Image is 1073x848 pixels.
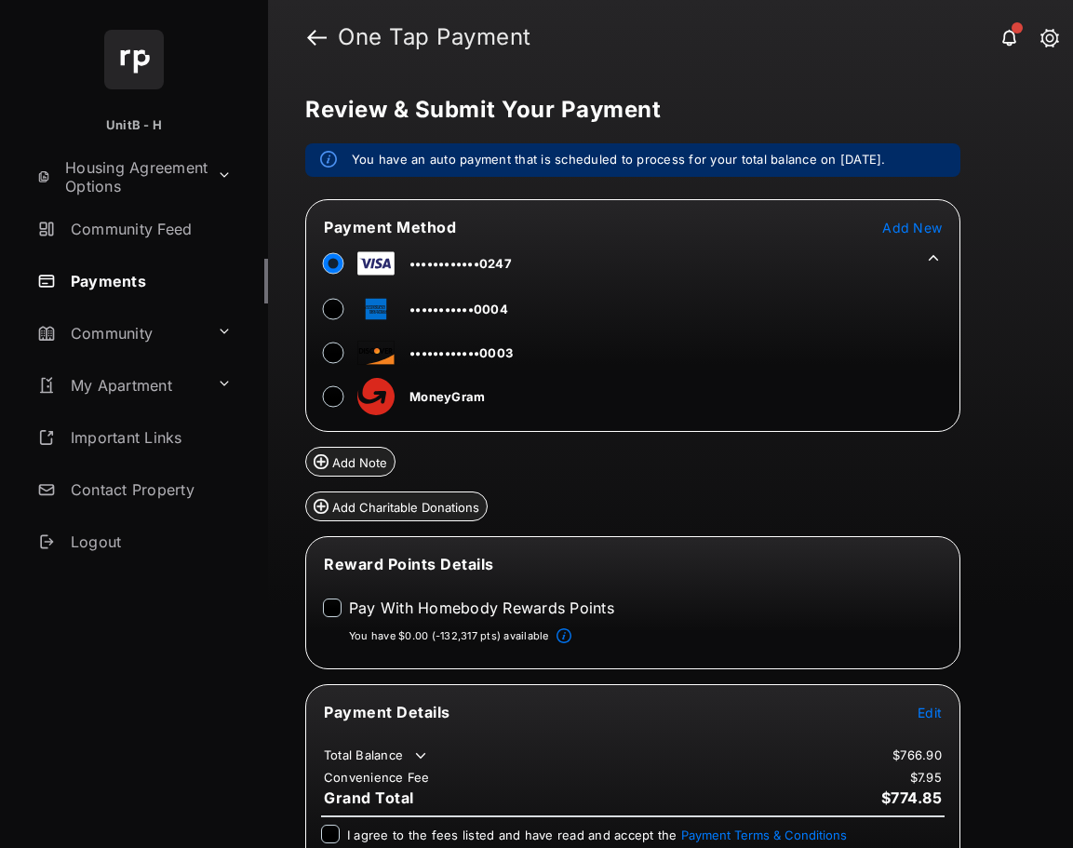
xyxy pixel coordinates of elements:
[918,703,942,721] button: Edit
[305,99,1021,121] h5: Review & Submit Your Payment
[882,218,942,236] button: Add New
[409,345,513,360] span: ••••••••••••0003
[881,788,943,807] span: $774.85
[30,415,239,460] a: Important Links
[30,155,209,199] a: Housing Agreement Options
[681,828,847,842] button: I agree to the fees listed and have read and accept the
[30,519,268,564] a: Logout
[409,256,512,271] span: ••••••••••••0247
[892,747,943,763] td: $766.90
[305,447,396,477] button: Add Note
[349,628,549,644] p: You have $0.00 (-132,317 pts) available
[324,218,456,236] span: Payment Method
[324,555,494,573] span: Reward Points Details
[30,467,268,512] a: Contact Property
[323,769,431,786] td: Convenience Fee
[409,389,485,404] span: MoneyGram
[324,703,450,721] span: Payment Details
[106,116,162,135] p: UnitB - H
[352,151,886,169] em: You have an auto payment that is scheduled to process for your total balance on [DATE].
[30,311,209,356] a: Community
[104,30,164,89] img: svg+xml;base64,PHN2ZyB4bWxucz0iaHR0cDovL3d3dy53My5vcmcvMjAwMC9zdmciIHdpZHRoPSI2NCIgaGVpZ2h0PSI2NC...
[305,491,488,521] button: Add Charitable Donations
[30,363,209,408] a: My Apartment
[882,220,942,236] span: Add New
[347,828,847,842] span: I agree to the fees listed and have read and accept the
[30,207,268,251] a: Community Feed
[409,302,508,316] span: •••••••••••0004
[323,747,430,765] td: Total Balance
[918,705,942,720] span: Edit
[338,26,531,48] strong: One Tap Payment
[324,788,414,807] span: Grand Total
[30,259,268,303] a: Payments
[349,599,614,617] label: Pay With Homebody Rewards Points
[909,769,943,786] td: $7.95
